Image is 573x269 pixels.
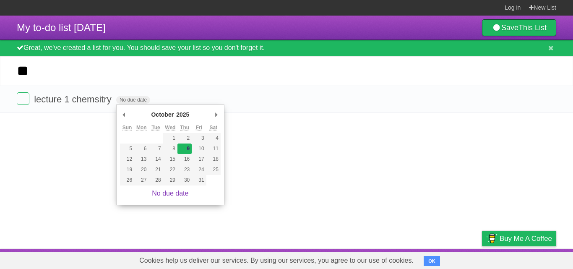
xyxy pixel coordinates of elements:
[443,251,461,267] a: Terms
[177,133,192,144] button: 2
[177,175,192,185] button: 30
[116,96,150,104] span: No due date
[518,24,547,32] b: This List
[192,154,206,165] button: 17
[136,125,147,131] abbr: Monday
[152,190,188,197] a: No due date
[370,251,388,267] a: About
[17,92,29,105] label: Done
[120,144,134,154] button: 5
[163,154,177,165] button: 15
[134,175,148,185] button: 27
[177,154,192,165] button: 16
[165,125,175,131] abbr: Wednesday
[206,144,221,154] button: 11
[163,133,177,144] button: 1
[120,165,134,175] button: 19
[177,144,192,154] button: 9
[206,165,221,175] button: 25
[148,154,163,165] button: 14
[177,165,192,175] button: 23
[17,22,106,33] span: My to-do list [DATE]
[150,108,175,121] div: October
[120,108,128,121] button: Previous Month
[134,165,148,175] button: 20
[482,19,556,36] a: SaveThis List
[486,231,497,245] img: Buy me a coffee
[148,165,163,175] button: 21
[180,125,189,131] abbr: Thursday
[34,94,114,104] span: lecture 1 chemsitry
[163,144,177,154] button: 8
[151,125,160,131] abbr: Tuesday
[196,125,202,131] abbr: Friday
[206,133,221,144] button: 4
[212,108,221,121] button: Next Month
[120,175,134,185] button: 26
[175,108,190,121] div: 2025
[131,252,422,269] span: Cookies help us deliver our services. By using our services, you agree to our use of cookies.
[192,165,206,175] button: 24
[503,251,556,267] a: Suggest a feature
[192,175,206,185] button: 31
[424,256,440,266] button: OK
[206,154,221,165] button: 18
[209,125,217,131] abbr: Saturday
[163,175,177,185] button: 29
[148,144,163,154] button: 7
[482,231,556,246] a: Buy me a coffee
[192,144,206,154] button: 10
[398,251,432,267] a: Developers
[148,175,163,185] button: 28
[134,144,148,154] button: 6
[120,154,134,165] button: 12
[122,125,132,131] abbr: Sunday
[471,251,493,267] a: Privacy
[163,165,177,175] button: 22
[192,133,206,144] button: 3
[500,231,552,246] span: Buy me a coffee
[134,154,148,165] button: 13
